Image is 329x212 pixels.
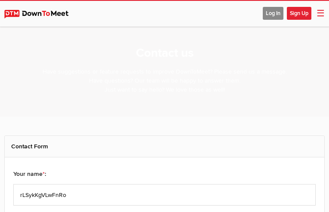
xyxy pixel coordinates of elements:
[287,9,311,17] a: Sign Up
[317,8,325,19] span: ☰
[11,136,318,157] h2: Contact Form
[13,164,316,184] div: Your name :
[263,7,283,20] span: Log In
[263,9,283,17] a: Log In
[136,44,194,62] h1: Contact us
[43,67,287,99] p: Have suggestions or feature requests to improve DownToMeet? Please send us a message. Have questi...
[4,10,77,18] img: DownToMeet
[287,7,311,20] span: Sign Up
